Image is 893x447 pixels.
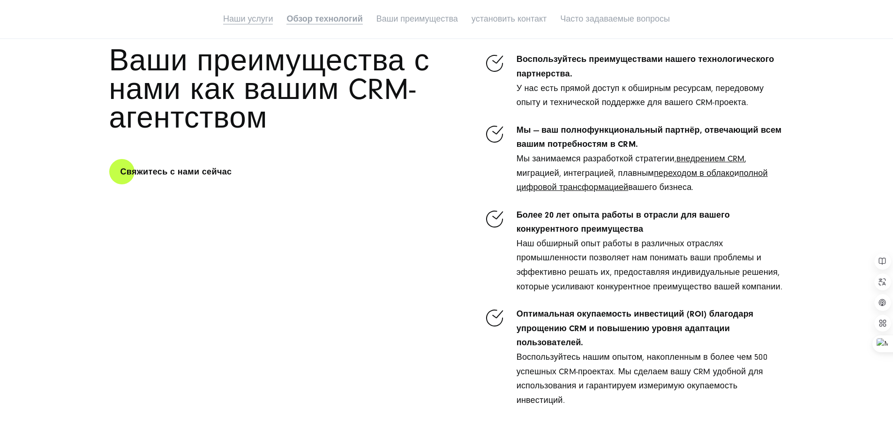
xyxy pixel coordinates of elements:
[517,125,782,150] font: Мы — ваш полнофункциональный партнёр, отвечающий всем вашим потребностям в CRM.
[223,14,273,24] a: Наши услуги
[517,54,774,79] font: Воспользуйтесь преимуществами нашего технологического партнерства.
[109,44,430,135] font: Ваши преимущества с нами как вашим CRM-агентством
[517,352,767,405] font: Воспользуйтесь нашим опытом, накопленным в более чем 500 успешных CRM-проектах. Мы сделаем вашу C...
[676,154,745,164] a: внедрением CRM
[654,168,735,178] a: переходом в облако
[517,239,782,292] font: Наш обширный опыт работы в различных отраслях промышленности позволяет нам понимать ваши проблемы...
[472,14,547,24] a: установить контакт
[517,309,754,348] font: Оптимальная окупаемость инвестиций (ROI) благодаря упрощению CRM и повышению уровня адаптации пол...
[517,210,730,235] font: Более 20 лет опыта работы в отрасли для вашего конкурентного преимущества
[628,182,693,192] font: вашего бизнеса.
[517,154,747,178] font: , миграцией, интеграцией, плавным
[517,154,676,164] font: Мы занимаемся разработкой стратегии,
[376,14,458,24] a: Ваши преимущества
[286,14,362,24] a: Обзор технологий
[734,168,739,178] font: и
[120,167,232,177] font: Свяжитесь с нами сейчас
[560,14,670,24] a: Часто задаваемые вопросы
[109,159,243,185] a: Свяжитесь с нами сейчас
[517,83,764,108] font: У нас есть прямой доступ к обширным ресурсам, передовому опыту и технической поддержке для вашего...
